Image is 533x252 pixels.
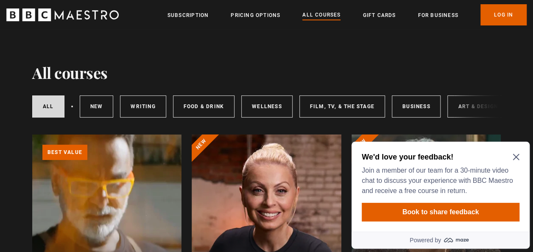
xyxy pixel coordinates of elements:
[165,15,171,22] button: Close Maze Prompt
[3,3,181,110] div: Optional study invitation
[302,11,340,20] a: All Courses
[167,11,209,20] a: Subscription
[480,4,527,25] a: Log In
[299,95,385,118] a: Film, TV, & The Stage
[80,95,114,118] a: New
[42,145,87,160] p: Best value
[418,11,458,20] a: For business
[392,95,441,118] a: Business
[120,95,166,118] a: Writing
[173,95,234,118] a: Food & Drink
[231,11,280,20] a: Pricing Options
[14,14,168,24] h2: We'd love your feedback!
[363,11,396,20] a: Gift Cards
[241,95,293,118] a: Wellness
[6,8,119,21] svg: BBC Maestro
[167,4,527,25] nav: Primary
[32,64,108,81] h1: All courses
[32,95,64,118] a: All
[14,27,168,58] p: Join a member of our team for a 30-minute video chat to discuss your experience with BBC Maestro ...
[447,95,508,118] a: Art & Design
[14,64,171,83] button: Book to share feedback
[3,93,181,110] a: Powered by maze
